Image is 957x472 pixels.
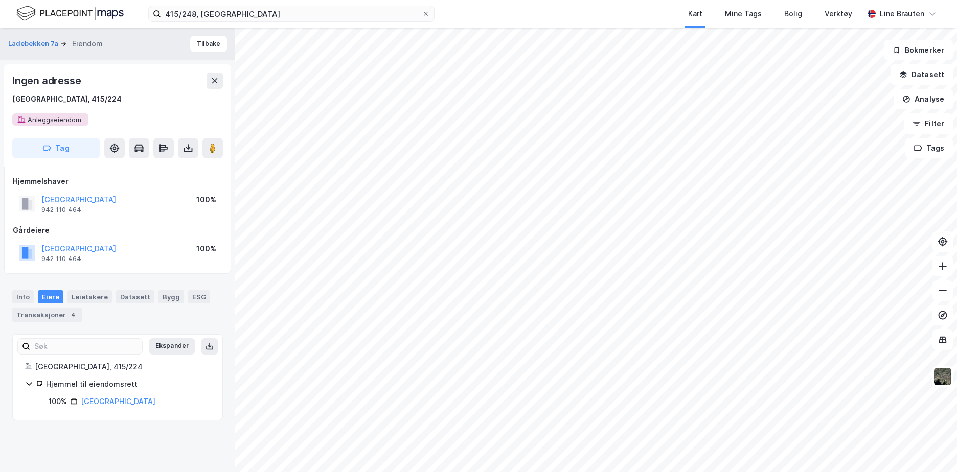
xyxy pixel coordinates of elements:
[688,8,702,20] div: Kart
[158,290,184,303] div: Bygg
[116,290,154,303] div: Datasett
[891,64,953,85] button: Datasett
[894,89,953,109] button: Analyse
[725,8,762,20] div: Mine Tags
[161,6,422,21] input: Søk på adresse, matrikkel, gårdeiere, leietakere eller personer
[68,310,78,320] div: 4
[196,243,216,255] div: 100%
[933,367,952,386] img: 9k=
[825,8,852,20] div: Verktøy
[67,290,112,303] div: Leietakere
[38,290,63,303] div: Eiere
[12,93,122,105] div: [GEOGRAPHIC_DATA], 415/224
[16,5,124,22] img: logo.f888ab2527a4732fd821a326f86c7f29.svg
[13,224,222,237] div: Gårdeiere
[906,423,957,472] iframe: Chat Widget
[46,378,210,390] div: Hjemmel til eiendomsrett
[884,40,953,60] button: Bokmerker
[12,138,100,158] button: Tag
[30,339,142,354] input: Søk
[72,38,103,50] div: Eiendom
[12,73,83,89] div: Ingen adresse
[188,290,210,303] div: ESG
[35,361,210,373] div: [GEOGRAPHIC_DATA], 415/224
[12,308,82,322] div: Transaksjoner
[8,39,60,49] button: Ladebekken 7a
[905,138,953,158] button: Tags
[904,113,953,134] button: Filter
[41,206,81,214] div: 942 110 464
[149,338,195,355] button: Ekspander
[13,175,222,187] div: Hjemmelshaver
[81,397,155,406] a: [GEOGRAPHIC_DATA]
[196,194,216,206] div: 100%
[12,290,34,303] div: Info
[49,395,67,408] div: 100%
[190,36,227,52] button: Tilbake
[784,8,802,20] div: Bolig
[906,423,957,472] div: Kontrollprogram for chat
[41,255,81,263] div: 942 110 464
[880,8,924,20] div: Line Brauten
